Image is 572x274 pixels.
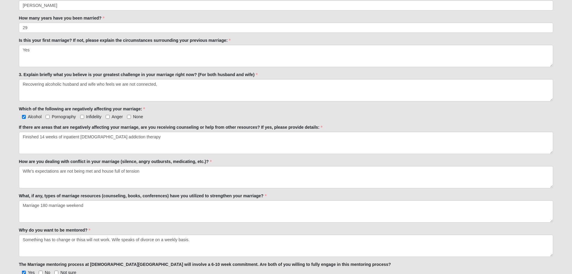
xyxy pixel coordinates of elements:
label: If there are areas that are negatively affecting your marriage, are you receiving counseling or h... [19,124,322,130]
label: The Marriage mentoring process at [DEMOGRAPHIC_DATA][GEOGRAPHIC_DATA] will involve a 6-10 week co... [19,261,391,267]
input: Anger [106,115,110,119]
label: Why do you want to be mentored? [19,227,91,233]
label: What, if any, types of marriage resources (counseling, books, conferences) have you utilized to s... [19,193,267,199]
label: Is this your first marriage? If not, please explain the circumstances surrounding your previous m... [19,37,231,43]
span: Pornography [52,114,76,119]
label: 3. Explain briefly what you believe is your greatest challenge in your marriage right now? (For b... [19,72,258,78]
span: Anger [112,114,123,119]
input: Alcohol [22,115,26,119]
input: None [127,115,131,119]
label: How many years have you been married? [19,15,104,21]
span: Infidelity [86,114,101,119]
span: None [133,114,143,119]
span: Alcohol [28,114,42,119]
label: Which of the following are negatively affecting your marriage: [19,106,145,112]
label: How are you dealing with conflict in your marriage (silence, angry outbursts, medicating, etc.)? [19,159,212,165]
input: Infidelity [80,115,84,119]
input: Pornography [46,115,50,119]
